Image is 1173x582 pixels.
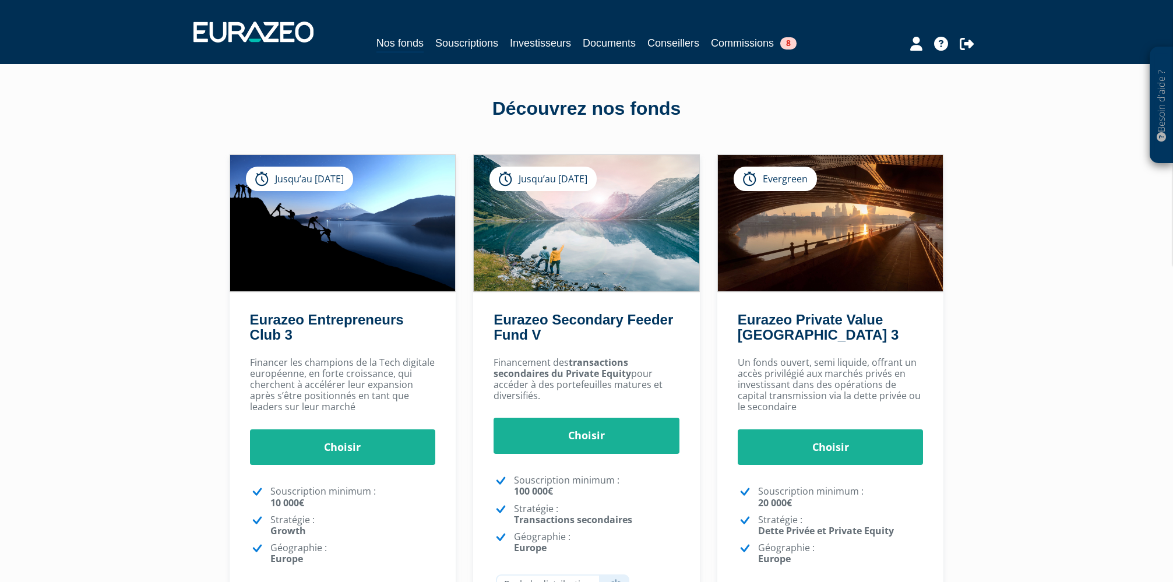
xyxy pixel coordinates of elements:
[738,357,924,413] p: Un fonds ouvert, semi liquide, offrant un accès privilégié aux marchés privés en investissant dan...
[718,155,943,291] img: Eurazeo Private Value Europe 3
[711,35,797,51] a: Commissions8
[474,155,699,291] img: Eurazeo Secondary Feeder Fund V
[193,22,313,43] img: 1732889491-logotype_eurazeo_blanc_rvb.png
[246,167,353,191] div: Jusqu’au [DATE]
[758,552,791,565] strong: Europe
[270,514,436,537] p: Stratégie :
[758,514,924,537] p: Stratégie :
[514,513,632,526] strong: Transactions secondaires
[255,96,919,122] div: Découvrez nos fonds
[780,37,797,50] span: 8
[435,35,498,51] a: Souscriptions
[647,35,699,51] a: Conseillers
[514,503,679,525] p: Stratégie :
[510,35,571,51] a: Investisseurs
[250,312,404,343] a: Eurazeo Entrepreneurs Club 3
[270,552,303,565] strong: Europe
[514,485,553,498] strong: 100 000€
[270,496,304,509] strong: 10 000€
[494,312,673,343] a: Eurazeo Secondary Feeder Fund V
[583,35,636,51] a: Documents
[1155,53,1168,158] p: Besoin d'aide ?
[758,542,924,565] p: Géographie :
[734,167,817,191] div: Evergreen
[270,486,436,508] p: Souscription minimum :
[376,35,424,53] a: Nos fonds
[494,357,679,402] p: Financement des pour accéder à des portefeuilles matures et diversifiés.
[270,542,436,565] p: Géographie :
[758,496,792,509] strong: 20 000€
[489,167,597,191] div: Jusqu’au [DATE]
[758,486,924,508] p: Souscription minimum :
[758,524,894,537] strong: Dette Privée et Private Equity
[514,541,547,554] strong: Europe
[738,429,924,465] a: Choisir
[514,475,679,497] p: Souscription minimum :
[250,429,436,465] a: Choisir
[738,312,899,343] a: Eurazeo Private Value [GEOGRAPHIC_DATA] 3
[494,356,631,380] strong: transactions secondaires du Private Equity
[230,155,456,291] img: Eurazeo Entrepreneurs Club 3
[270,524,306,537] strong: Growth
[514,531,679,553] p: Géographie :
[250,357,436,413] p: Financer les champions de la Tech digitale européenne, en forte croissance, qui cherchent à accél...
[494,418,679,454] a: Choisir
